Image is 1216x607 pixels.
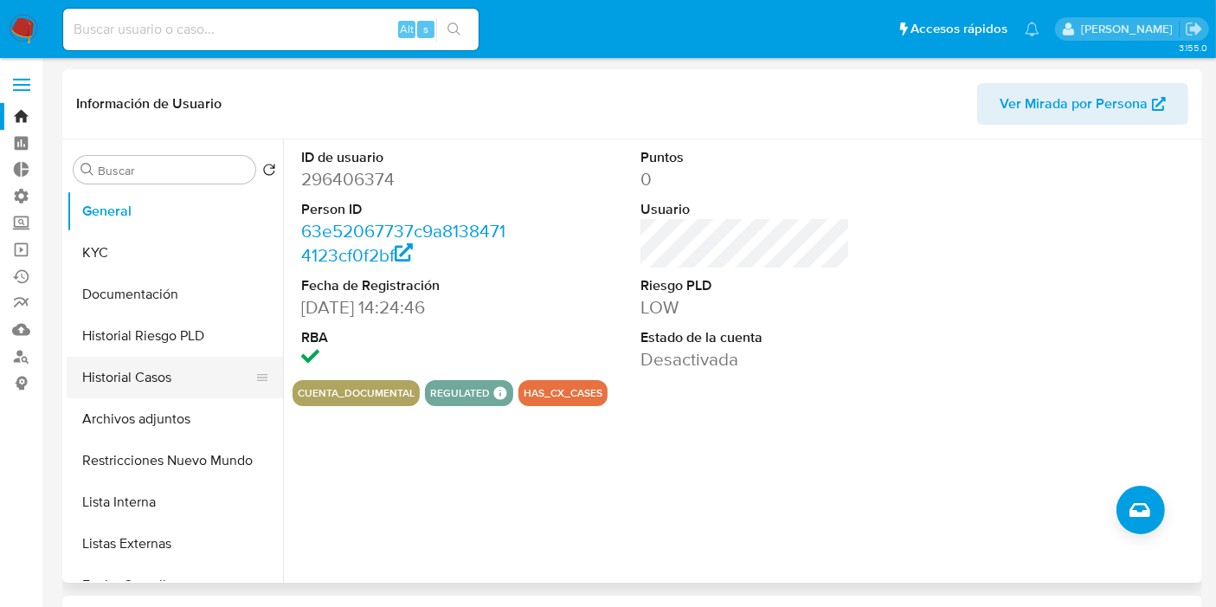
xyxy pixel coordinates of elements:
a: Notificaciones [1025,22,1039,36]
dt: Puntos [640,148,850,167]
button: Historial Casos [67,357,269,398]
button: Restricciones Nuevo Mundo [67,440,283,481]
dt: Riesgo PLD [640,276,850,295]
button: Buscar [80,163,94,177]
button: has_cx_cases [524,390,602,397]
dt: ID de usuario [301,148,511,167]
button: regulated [430,390,490,397]
span: Ver Mirada por Persona [1000,83,1148,125]
p: ignacio.bagnardi@mercadolibre.com [1081,21,1179,37]
button: Fecha Compliant [67,565,283,606]
span: s [423,21,428,37]
button: Ver Mirada por Persona [977,83,1188,125]
button: KYC [67,232,283,274]
dt: RBA [301,328,511,347]
h1: Información de Usuario [76,95,222,113]
dt: Usuario [640,200,850,219]
button: Volver al orden por defecto [262,163,276,182]
a: Salir [1185,20,1203,38]
button: Lista Interna [67,481,283,523]
span: Accesos rápidos [910,20,1007,38]
button: General [67,190,283,232]
dt: Person ID [301,200,511,219]
dd: [DATE] 14:24:46 [301,295,511,320]
dt: Fecha de Registración [301,276,511,295]
dd: LOW [640,295,850,320]
dt: Estado de la cuenta [640,328,850,347]
input: Buscar [98,163,248,178]
button: Historial Riesgo PLD [67,315,283,357]
dd: Desactivada [640,347,850,371]
button: Listas Externas [67,523,283,565]
button: cuenta_documental [298,390,415,397]
dd: 296406374 [301,167,511,191]
button: Documentación [67,274,283,315]
input: Buscar usuario o caso... [63,18,479,41]
button: Archivos adjuntos [67,398,283,440]
a: 63e52067737c9a81384714123cf0f2bf [301,218,505,268]
button: search-icon [436,17,472,42]
span: Alt [400,21,414,37]
dd: 0 [640,167,850,191]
